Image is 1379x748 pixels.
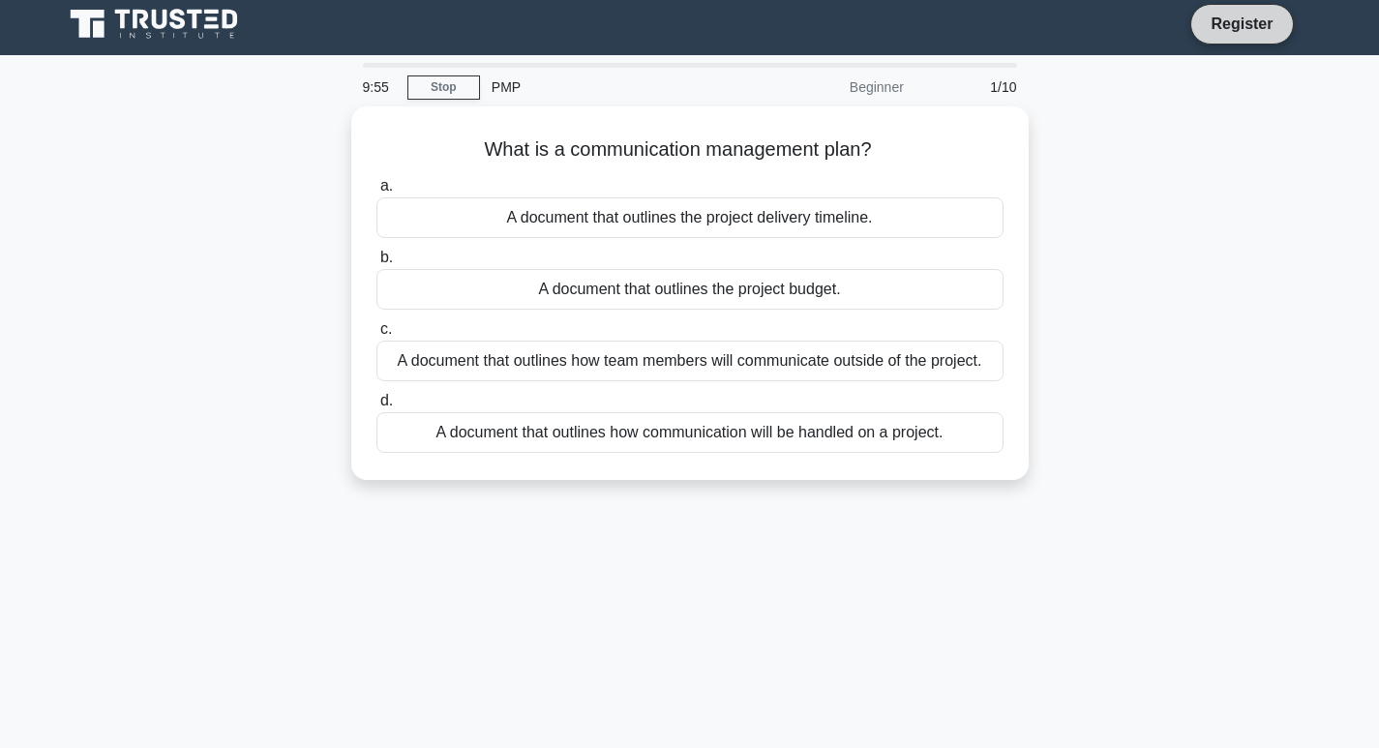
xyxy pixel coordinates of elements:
[380,320,392,337] span: c.
[351,68,407,106] div: 9:55
[375,137,1005,163] h5: What is a communication management plan?
[480,68,746,106] div: PMP
[376,197,1004,238] div: A document that outlines the project delivery timeline.
[376,412,1004,453] div: A document that outlines how communication will be handled on a project.
[380,392,393,408] span: d.
[746,68,915,106] div: Beginner
[407,75,480,100] a: Stop
[380,249,393,265] span: b.
[915,68,1029,106] div: 1/10
[1199,12,1284,36] a: Register
[380,177,393,194] span: a.
[376,341,1004,381] div: A document that outlines how team members will communicate outside of the project.
[376,269,1004,310] div: A document that outlines the project budget.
